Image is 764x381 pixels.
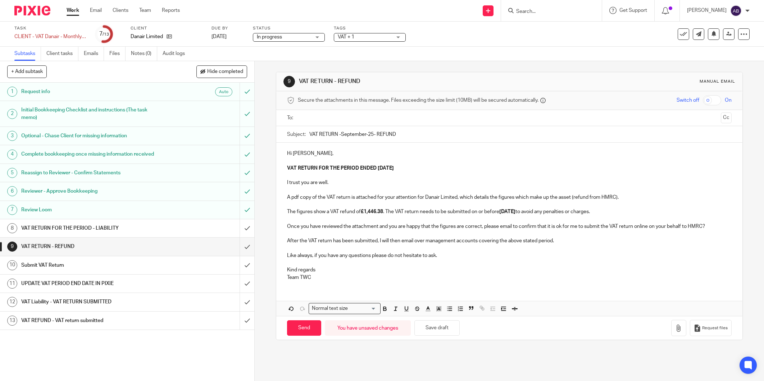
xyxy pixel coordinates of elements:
[196,65,247,78] button: Hide completed
[7,109,17,119] div: 2
[131,33,163,40] p: Danair Limited
[99,30,109,38] div: 7
[619,8,647,13] span: Get Support
[287,131,306,138] label: Subject:
[113,7,128,14] a: Clients
[7,150,17,160] div: 4
[7,205,17,215] div: 7
[7,186,17,196] div: 6
[7,65,47,78] button: + Add subtask
[131,26,203,31] label: Client
[287,166,359,171] strong: VAT RETURN FOR THE PERIOD
[14,47,41,61] a: Subtasks
[215,87,232,96] div: Auto
[163,47,190,61] a: Audit logs
[287,194,732,201] p: A pdf copy of the VAT return is attached for your attention for Danair Limited, which details the...
[499,209,515,214] strong: [DATE]
[131,47,157,61] a: Notes (0)
[287,252,732,259] p: Like always, if you have any questions please do not hesitate to ask.
[21,278,162,289] h1: UPDATE VAT PERIOD END DATE IN PIXIE
[287,266,732,274] p: Kind regards
[287,223,732,230] p: Once you have reviewed the attachment and you are happy that the figures are correct, please emai...
[515,9,580,15] input: Search
[7,168,17,178] div: 5
[7,223,17,233] div: 8
[7,316,17,326] div: 13
[287,208,732,215] p: The figures show a VAT refund of . The VAT return needs to be submitted on or before to avoid any...
[7,260,17,270] div: 10
[253,26,325,31] label: Status
[725,97,732,104] span: On
[21,260,162,271] h1: Submit VAT Return
[325,320,411,336] div: You have unsaved changes
[287,274,732,281] p: Team TWC
[299,78,525,85] h1: VAT RETURN - REFUND
[21,241,162,252] h1: VAT RETURN - REFUND
[21,86,162,97] h1: Request info
[21,167,162,178] h1: Reassign to Reviewer - Confirm Statements
[21,149,162,160] h1: Complete bookkeeping once missing information received
[21,105,162,123] h1: Initial Bookkeeping Checklist and instructions (The task memo)
[721,113,732,123] button: Cc
[21,297,162,307] h1: VAT Liability - VAT RETURN SUBMITTED
[207,69,243,75] span: Hide completed
[730,5,742,17] img: svg%3E
[334,26,406,31] label: Tags
[21,130,162,141] h1: Optional - Chase Client for missing information
[338,35,354,40] span: VAT + 1
[287,114,295,121] label: To:
[21,186,162,197] h1: Reviewer - Approve Bookkeeping
[687,7,727,14] p: [PERSON_NAME]
[257,35,282,40] span: In progress
[84,47,104,61] a: Emails
[21,315,162,326] h1: VAT REFUND - VAT return submitted
[287,320,321,336] input: Send
[14,26,86,31] label: Task
[14,33,86,40] div: CLIENT - VAT Danair - Monthly VAT Return
[287,150,732,157] p: Hi [PERSON_NAME],
[212,26,244,31] label: Due by
[702,325,728,331] span: Request files
[162,7,180,14] a: Reports
[350,305,376,312] input: Search for option
[298,97,538,104] span: Secure the attachments in this message. Files exceeding the size limit (10MB) will be secured aut...
[21,205,162,215] h1: Review Loom
[139,7,151,14] a: Team
[14,6,50,15] img: Pixie
[690,320,732,336] button: Request files
[309,303,381,314] div: Search for option
[310,305,350,312] span: Normal text size
[21,223,162,234] h1: VAT RETURN FOR THE PERIOD - LIABILITY
[7,87,17,97] div: 1
[109,47,126,61] a: Files
[67,7,79,14] a: Work
[361,209,383,214] strong: £1,446.38
[7,279,17,289] div: 11
[700,79,735,84] div: Manual email
[287,179,732,186] p: I trust you are well.
[7,131,17,141] div: 3
[212,34,227,39] span: [DATE]
[103,32,109,36] small: /13
[287,237,732,244] p: After the VAT return has been submitted, I will then email over management accounts covering the ...
[90,7,102,14] a: Email
[414,320,460,336] button: Save draft
[7,297,17,307] div: 12
[7,242,17,252] div: 9
[677,97,699,104] span: Switch off
[46,47,78,61] a: Client tasks
[283,76,295,87] div: 9
[360,166,394,171] strong: ENDED [DATE]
